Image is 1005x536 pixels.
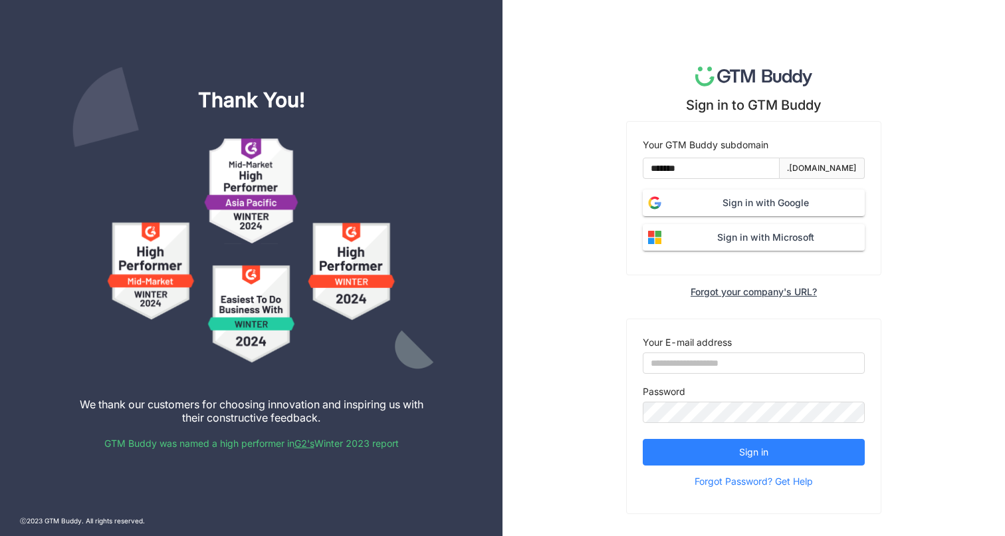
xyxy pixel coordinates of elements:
label: Password [643,384,685,399]
div: Forgot your company's URL? [691,286,817,297]
div: Sign in to GTM Buddy [686,97,822,113]
button: Sign in with Google [643,190,865,216]
div: .[DOMAIN_NAME] [787,162,857,175]
a: G2's [294,438,314,449]
button: Sign in [643,439,865,466]
button: Sign in with Microsoft [643,224,865,251]
span: Sign in [739,445,768,460]
div: Your GTM Buddy subdomain [643,138,865,152]
img: logo [695,67,813,86]
span: Forgot Password? Get Help [695,471,813,491]
img: login-microsoft.svg [643,225,667,249]
label: Your E-mail address [643,335,732,350]
span: Sign in with Google [667,196,865,210]
img: login-google.svg [643,191,667,215]
span: Sign in with Microsoft [667,230,865,245]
